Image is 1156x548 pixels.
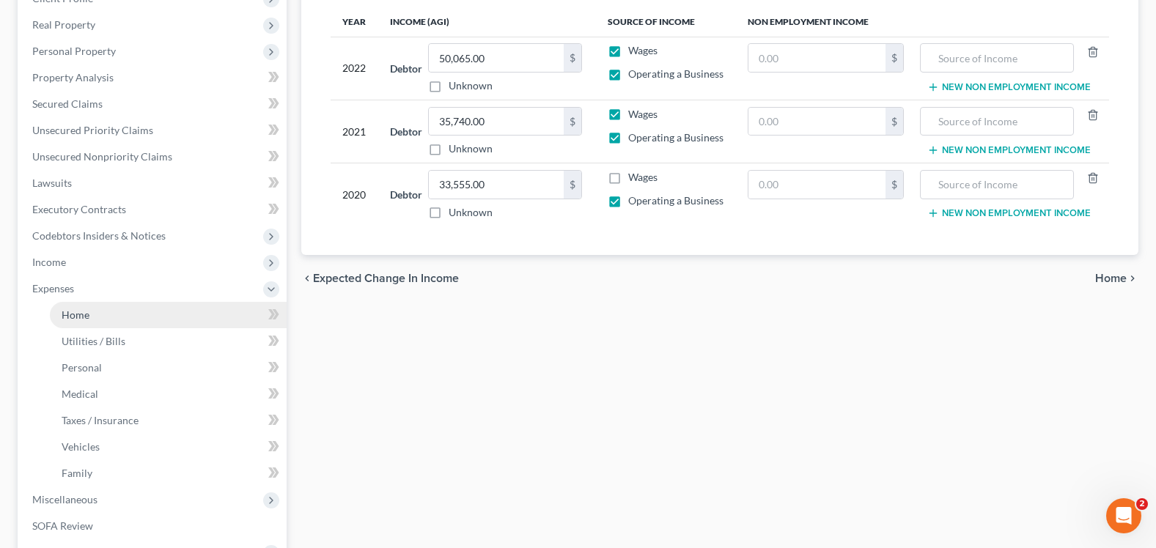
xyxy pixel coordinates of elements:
span: Wages [628,108,658,120]
span: Executory Contracts [32,203,126,215]
span: Personal Property [32,45,116,57]
label: Debtor [390,187,422,202]
th: Income (AGI) [378,7,596,37]
span: Lawsuits [32,177,72,189]
a: Taxes / Insurance [50,407,287,434]
label: Unknown [449,205,493,220]
div: $ [886,171,903,199]
div: $ [564,171,581,199]
span: Medical [62,388,98,400]
input: Source of Income [928,171,1066,199]
input: 0.00 [748,171,885,199]
label: Debtor [390,124,422,139]
input: 0.00 [748,44,885,72]
a: Unsecured Nonpriority Claims [21,144,287,170]
a: SOFA Review [21,513,287,539]
span: Vehicles [62,440,100,453]
button: New Non Employment Income [927,207,1091,219]
a: Executory Contracts [21,196,287,223]
label: Unknown [449,141,493,156]
button: chevron_left Expected Change in Income [301,273,459,284]
a: Utilities / Bills [50,328,287,355]
span: Personal [62,361,102,374]
i: chevron_left [301,273,313,284]
div: $ [886,108,903,136]
span: Home [62,308,89,321]
div: 2021 [342,107,367,157]
span: Expected Change in Income [313,273,459,284]
div: 2020 [342,170,367,220]
span: Codebtors Insiders & Notices [32,229,166,242]
span: 2 [1136,498,1148,510]
span: Operating a Business [628,67,724,80]
input: 0.00 [429,171,564,199]
a: Unsecured Priority Claims [21,117,287,144]
div: 2022 [342,43,367,93]
div: $ [564,108,581,136]
a: Property Analysis [21,64,287,91]
span: Real Property [32,18,95,31]
label: Unknown [449,78,493,93]
div: $ [886,44,903,72]
div: $ [564,44,581,72]
span: Taxes / Insurance [62,414,139,426]
span: Expenses [32,282,74,295]
span: Secured Claims [32,97,103,110]
i: chevron_right [1127,273,1138,284]
span: Miscellaneous [32,493,97,506]
span: Wages [628,171,658,183]
label: Debtor [390,61,422,76]
a: Home [50,302,287,328]
span: Wages [628,44,658,56]
span: Income [32,256,66,268]
input: Source of Income [928,108,1066,136]
span: Unsecured Priority Claims [32,124,153,136]
a: Medical [50,381,287,407]
a: Secured Claims [21,91,287,117]
a: Vehicles [50,434,287,460]
input: Source of Income [928,44,1066,72]
span: Property Analysis [32,71,114,84]
a: Personal [50,355,287,381]
span: SOFA Review [32,519,93,532]
a: Family [50,460,287,486]
span: Operating a Business [628,194,724,207]
button: New Non Employment Income [927,144,1091,156]
th: Year [331,7,378,37]
button: Home chevron_right [1095,273,1138,284]
input: 0.00 [748,108,885,136]
span: Home [1095,273,1127,284]
th: Non Employment Income [736,7,1109,37]
span: Utilities / Bills [62,335,125,347]
span: Unsecured Nonpriority Claims [32,150,172,163]
th: Source of Income [596,7,737,37]
span: Operating a Business [628,131,724,144]
input: 0.00 [429,108,564,136]
span: Family [62,467,92,479]
iframe: Intercom live chat [1106,498,1141,533]
a: Lawsuits [21,170,287,196]
input: 0.00 [429,44,564,72]
button: New Non Employment Income [927,81,1091,93]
